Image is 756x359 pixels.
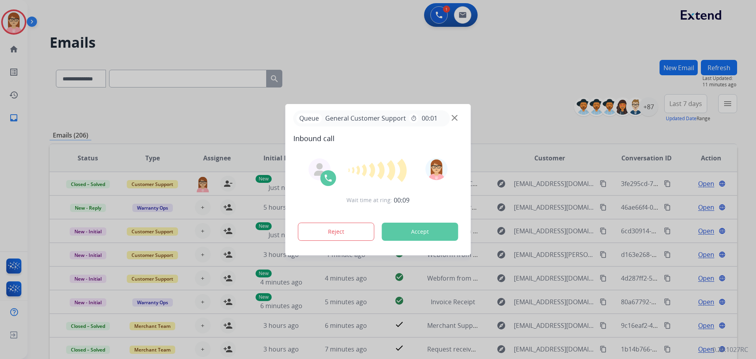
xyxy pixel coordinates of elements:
[346,196,392,204] span: Wait time at ring:
[322,113,409,123] span: General Customer Support
[411,115,417,121] mat-icon: timer
[452,115,458,121] img: close-button
[382,223,458,241] button: Accept
[712,345,748,354] p: 0.20.1027RC
[422,113,437,123] span: 00:01
[324,173,333,183] img: call-icon
[293,133,463,144] span: Inbound call
[313,163,326,176] img: agent-avatar
[425,158,447,180] img: avatar
[296,113,322,123] p: Queue
[394,195,409,205] span: 00:09
[298,223,374,241] button: Reject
